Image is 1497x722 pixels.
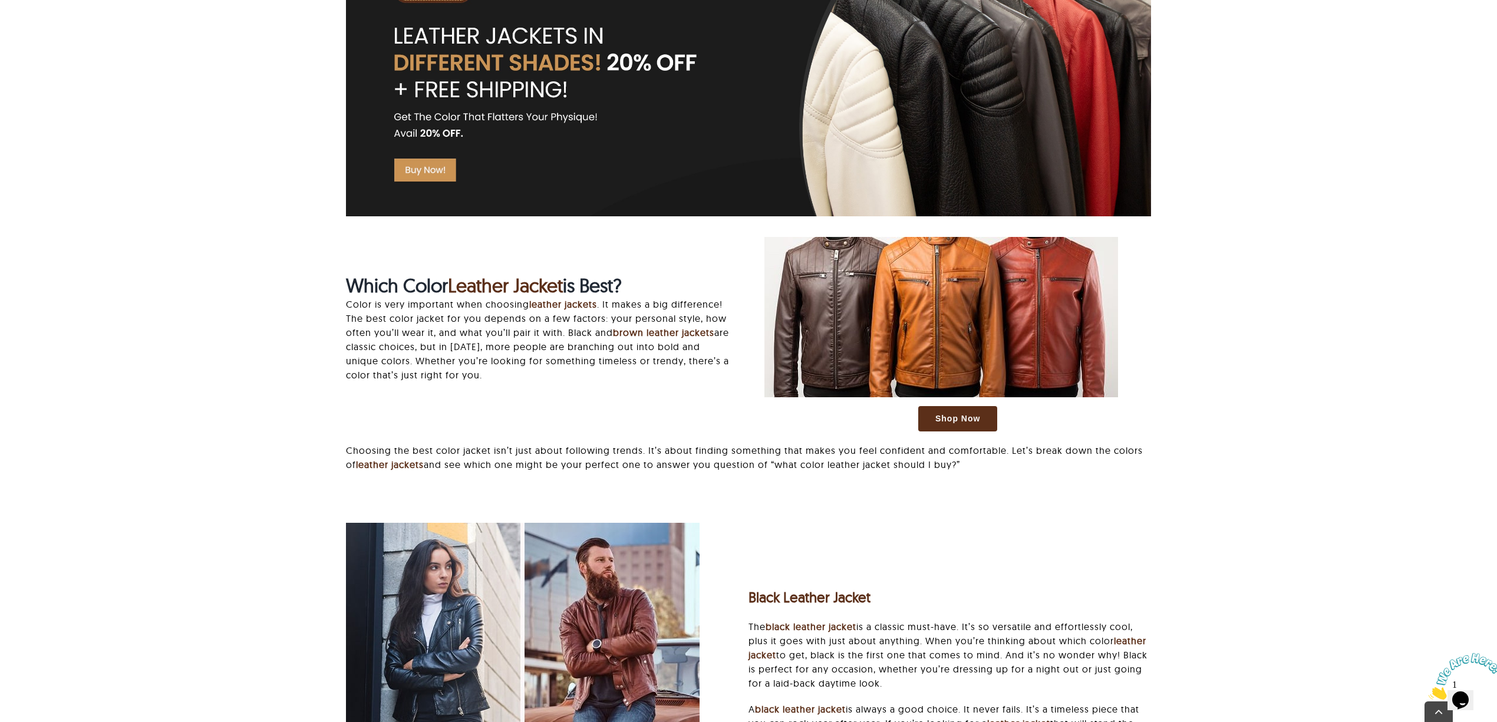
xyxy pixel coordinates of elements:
p: Choosing the best color jacket isn’t just about following trends. It’s about finding something th... [346,443,1151,472]
span: Shop Now [935,414,980,424]
iframe: chat widget [1424,648,1497,704]
img: Chat attention grabber [5,5,78,51]
a: leather jackets [529,298,597,310]
a: Black Leather Jacket [748,588,870,606]
a: brown leather jackets [613,327,714,338]
strong: Which Color is Best? [346,273,622,297]
a: leather jackets [356,459,424,470]
p: The is a classic must-have. It’s so versatile and effortlessly cool, plus it goes with just about... [748,619,1151,690]
a: black leather jacket [766,621,856,632]
img: Which color is the best? [764,237,1118,397]
a: Shop Now [918,406,997,431]
p: Color is very important when choosing . It makes a big difference! The best color jacket for you ... [346,297,733,382]
a: Leather Jacket [448,273,563,297]
a: black leather jacket [755,703,846,715]
span: 1 [5,5,9,15]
